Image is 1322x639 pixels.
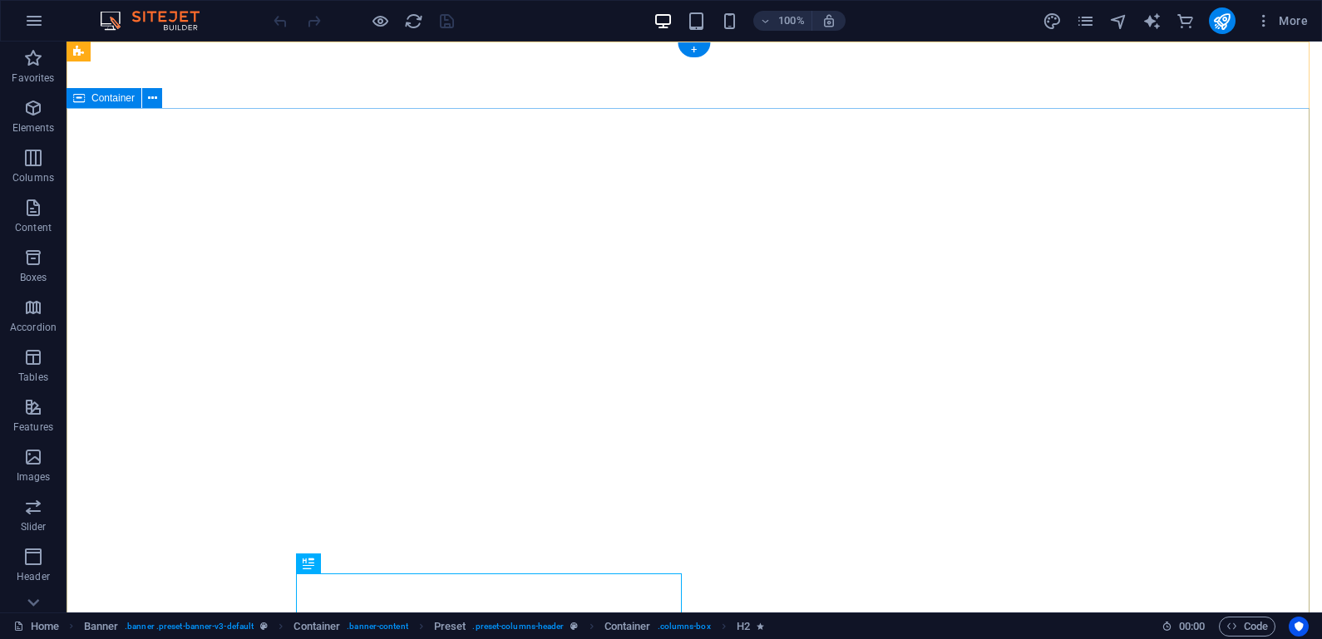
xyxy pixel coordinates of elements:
p: Favorites [12,71,54,85]
i: Element contains an animation [757,622,764,631]
span: 00 00 [1179,617,1205,637]
span: Click to select. Double-click to edit [434,617,466,637]
i: Publish [1212,12,1231,31]
button: text_generator [1142,11,1162,31]
p: Accordion [10,321,57,334]
span: Click to select. Double-click to edit [737,617,750,637]
button: design [1043,11,1063,31]
img: Editor Logo [96,11,220,31]
i: Navigator [1109,12,1128,31]
i: Reload page [404,12,423,31]
i: AI Writer [1142,12,1162,31]
span: . columns-box [658,617,711,637]
i: Pages (Ctrl+Alt+S) [1076,12,1095,31]
span: Click to select. Double-click to edit [604,617,651,637]
span: Click to select. Double-click to edit [84,617,119,637]
p: Images [17,470,51,484]
h6: Session time [1162,617,1206,637]
button: pages [1076,11,1096,31]
span: . banner .preset-banner-v3-default [125,617,254,637]
p: Boxes [20,271,47,284]
button: More [1249,7,1315,34]
p: Features [13,420,53,434]
button: reload [403,11,423,31]
p: Slider [21,520,47,533]
button: 100% [753,11,812,31]
button: commerce [1176,11,1196,31]
i: This element is a customizable preset [570,622,578,631]
span: . preset-columns-header [472,617,564,637]
div: + [678,42,710,57]
span: Click to select. Double-click to edit [294,617,340,637]
span: Code [1226,617,1268,637]
p: Header [17,570,50,583]
span: . banner-content [347,617,407,637]
p: Elements [12,121,55,135]
i: Commerce [1176,12,1195,31]
button: Click here to leave preview mode and continue editing [370,11,390,31]
i: Design (Ctrl+Alt+Y) [1043,12,1062,31]
h6: 100% [778,11,805,31]
button: Code [1219,617,1275,637]
p: Tables [18,371,48,384]
i: On resize automatically adjust zoom level to fit chosen device. [821,13,836,28]
p: Columns [12,171,54,184]
button: navigator [1109,11,1129,31]
nav: breadcrumb [84,617,765,637]
span: : [1191,620,1193,632]
p: Content [15,221,52,234]
a: Click to cancel selection. Double-click to open Pages [13,617,59,637]
span: More [1255,12,1308,29]
button: Usercentrics [1289,617,1309,637]
button: publish [1209,7,1236,34]
span: Container [91,93,135,103]
i: This element is a customizable preset [260,622,268,631]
